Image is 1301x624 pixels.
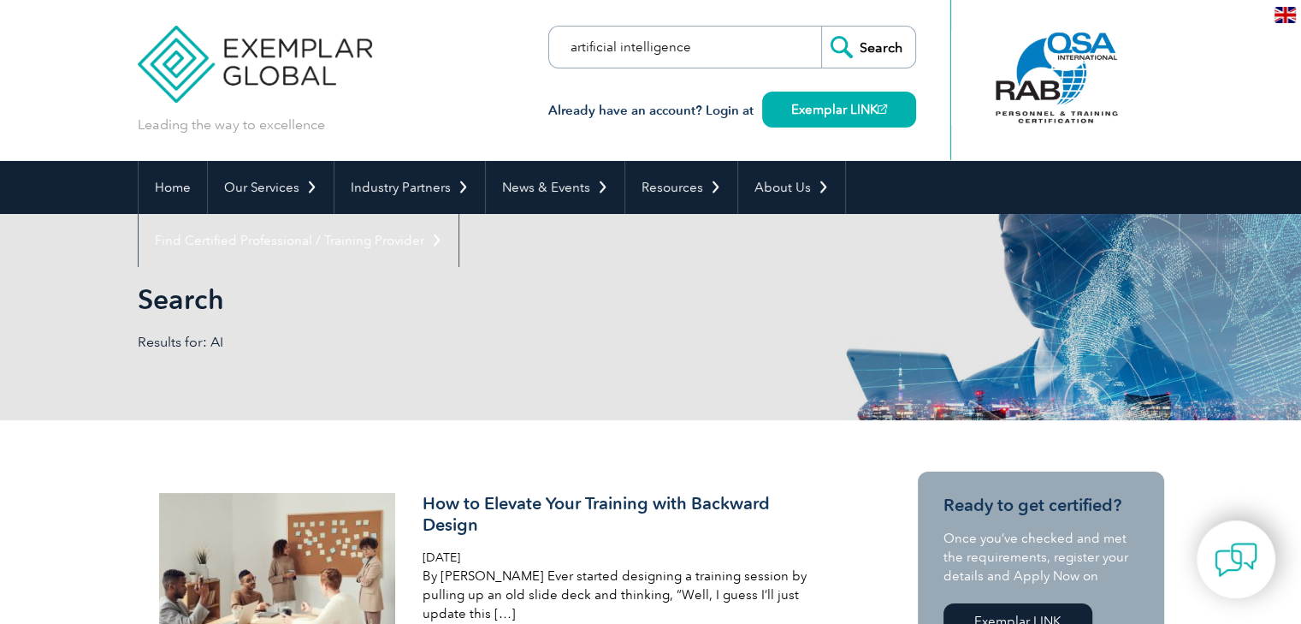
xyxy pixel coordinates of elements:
[878,104,887,114] img: open_square.png
[821,27,915,68] input: Search
[138,116,325,134] p: Leading the way to excellence
[423,550,460,565] span: [DATE]
[943,495,1138,516] h3: Ready to get certified?
[208,161,334,214] a: Our Services
[1215,538,1257,581] img: contact-chat.png
[139,161,207,214] a: Home
[423,493,828,536] h3: How to Elevate Your Training with Backward Design
[738,161,845,214] a: About Us
[423,567,828,623] p: By [PERSON_NAME] Ever started designing a training session by pulling up an old slide deck and th...
[625,161,737,214] a: Resources
[138,333,651,352] p: Results for: AI
[486,161,624,214] a: News & Events
[762,92,916,128] a: Exemplar LINK
[1274,7,1296,23] img: en
[139,214,458,267] a: Find Certified Professional / Training Provider
[334,161,485,214] a: Industry Partners
[943,529,1138,585] p: Once you’ve checked and met the requirements, register your details and Apply Now on
[548,100,916,122] h3: Already have an account? Login at
[138,282,795,316] h1: Search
